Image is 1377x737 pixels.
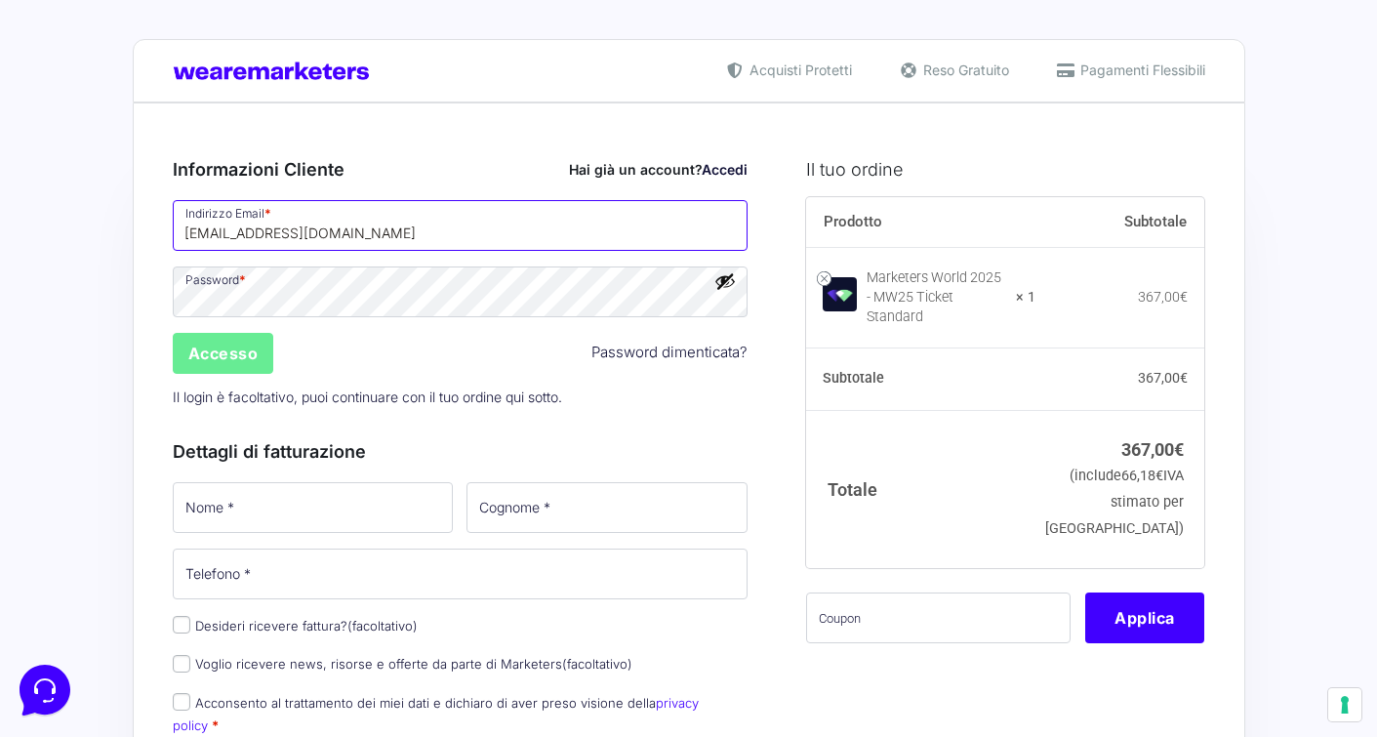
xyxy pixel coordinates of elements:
span: Trova una risposta [31,242,152,258]
span: € [1180,370,1188,386]
input: Voglio ricevere news, risorse e offerte da parte di Marketers(facoltativo) [173,655,190,673]
a: Apri Centro Assistenza [208,242,359,258]
input: Cerca un articolo... [44,284,319,304]
button: Le tue preferenze relative al consenso per le tecnologie di tracciamento [1328,688,1361,721]
h3: Il tuo ordine [806,156,1204,183]
div: Marketers World 2025 - MW25 Ticket Standard [867,268,1003,327]
span: (facoltativo) [347,618,418,634]
h3: Informazioni Cliente [173,156,749,183]
p: Aiuto [301,585,329,602]
bdi: 367,00 [1138,370,1188,386]
button: Messaggi [136,557,256,602]
input: Coupon [806,593,1071,643]
span: Reso Gratuito [918,60,1009,80]
p: Home [59,585,92,602]
button: Home [16,557,136,602]
img: dark [62,109,101,148]
input: Accesso [173,333,274,374]
h3: Dettagli di fatturazione [173,438,749,465]
a: privacy policy [173,695,699,733]
a: Password dimenticata? [591,342,748,364]
span: 66,18 [1121,468,1163,484]
button: Mostra password [714,270,736,292]
p: Messaggi [169,585,222,602]
span: € [1174,439,1184,460]
button: Inizia una conversazione [31,164,359,203]
th: Totale [806,410,1035,567]
strong: × 1 [1016,288,1035,307]
span: Acquisti Protetti [745,60,852,80]
input: Cognome * [466,482,748,533]
iframe: Customerly Messenger Launcher [16,661,74,719]
th: Subtotale [806,348,1035,411]
button: Aiuto [255,557,375,602]
th: Subtotale [1035,197,1205,248]
span: € [1180,289,1188,305]
input: Desideri ricevere fattura?(facoltativo) [173,616,190,634]
h2: Ciao da Marketers 👋 [16,16,328,47]
div: Hai già un account? [569,159,748,180]
th: Prodotto [806,197,1035,248]
button: Applica [1085,593,1204,643]
label: Acconsento al trattamento dei miei dati e dichiaro di aver preso visione della [173,695,699,733]
label: Desideri ricevere fattura? [173,618,418,634]
span: (facoltativo) [562,656,632,672]
img: Marketers World 2025 - MW25 Ticket Standard [823,277,857,311]
img: dark [31,109,70,148]
bdi: 367,00 [1138,289,1188,305]
img: dark [94,109,133,148]
a: Accedi [702,161,748,178]
label: Voglio ricevere news, risorse e offerte da parte di Marketers [173,656,632,672]
bdi: 367,00 [1121,439,1184,460]
span: Le tue conversazioni [31,78,166,94]
span: € [1155,468,1163,484]
p: Il login è facoltativo, puoi continuare con il tuo ordine qui sotto. [166,377,755,417]
input: Indirizzo Email * [173,200,749,251]
input: Telefono * [173,549,749,599]
input: Nome * [173,482,454,533]
span: Inizia una conversazione [127,176,288,191]
span: Pagamenti Flessibili [1075,60,1205,80]
small: (include IVA stimato per [GEOGRAPHIC_DATA]) [1045,468,1184,537]
input: Acconsento al trattamento dei miei dati e dichiaro di aver preso visione dellaprivacy policy [173,693,190,711]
